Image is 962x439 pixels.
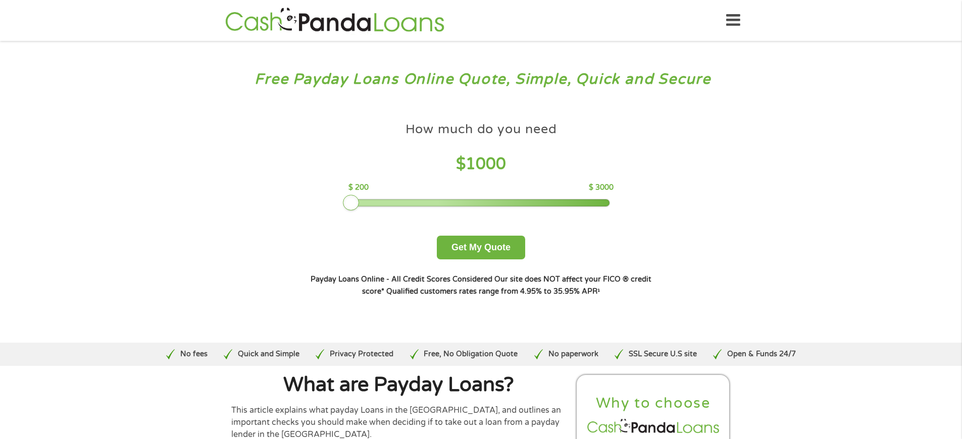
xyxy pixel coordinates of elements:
p: SSL Secure U.S site [629,349,697,360]
p: No paperwork [548,349,598,360]
strong: Our site does NOT affect your FICO ® credit score* [362,275,651,296]
h4: How much do you need [406,121,557,138]
p: Free, No Obligation Quote [424,349,518,360]
p: Open & Funds 24/7 [727,349,796,360]
h2: Why to choose [585,394,722,413]
h4: $ [348,154,614,175]
h1: What are Payday Loans? [231,375,567,395]
button: Get My Quote [437,236,525,259]
p: $ 200 [348,182,369,193]
span: 1000 [466,154,506,174]
img: GetLoanNow Logo [222,6,447,35]
h3: Free Payday Loans Online Quote, Simple, Quick and Secure [29,70,933,89]
strong: Qualified customers rates range from 4.95% to 35.95% APR¹ [386,287,600,296]
p: $ 3000 [589,182,614,193]
strong: Payday Loans Online - All Credit Scores Considered [311,275,492,284]
p: Quick and Simple [238,349,299,360]
p: No fees [180,349,208,360]
p: Privacy Protected [330,349,393,360]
